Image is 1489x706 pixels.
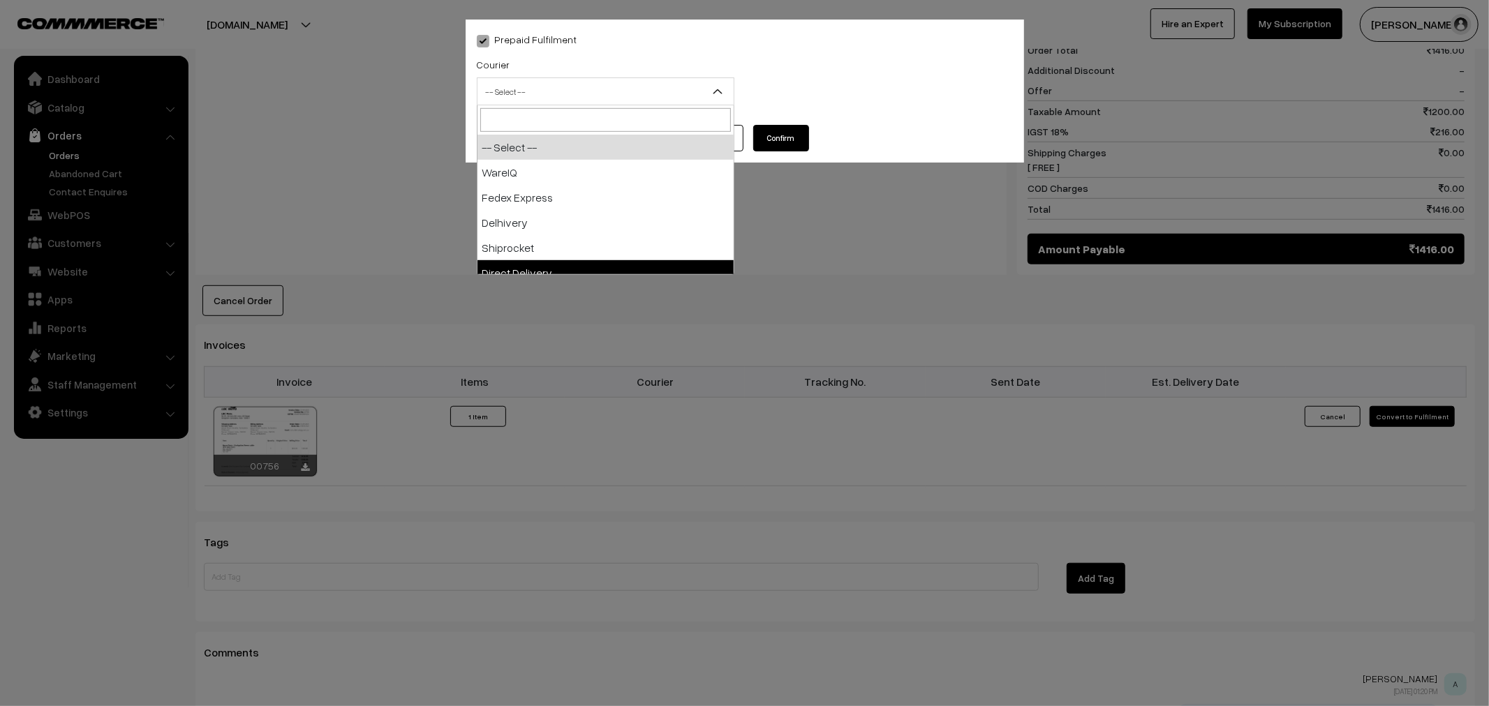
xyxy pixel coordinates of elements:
[477,210,734,235] li: Delhivery
[477,185,734,210] li: Fedex Express
[477,235,734,260] li: Shiprocket
[477,57,510,72] label: Courier
[477,32,577,47] label: Prepaid Fulfilment
[477,160,734,185] li: WareIQ
[477,77,734,105] span: -- Select --
[477,135,734,160] li: -- Select --
[477,80,734,104] span: -- Select --
[753,125,809,151] button: Confirm
[477,260,734,285] li: Direct Delivery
